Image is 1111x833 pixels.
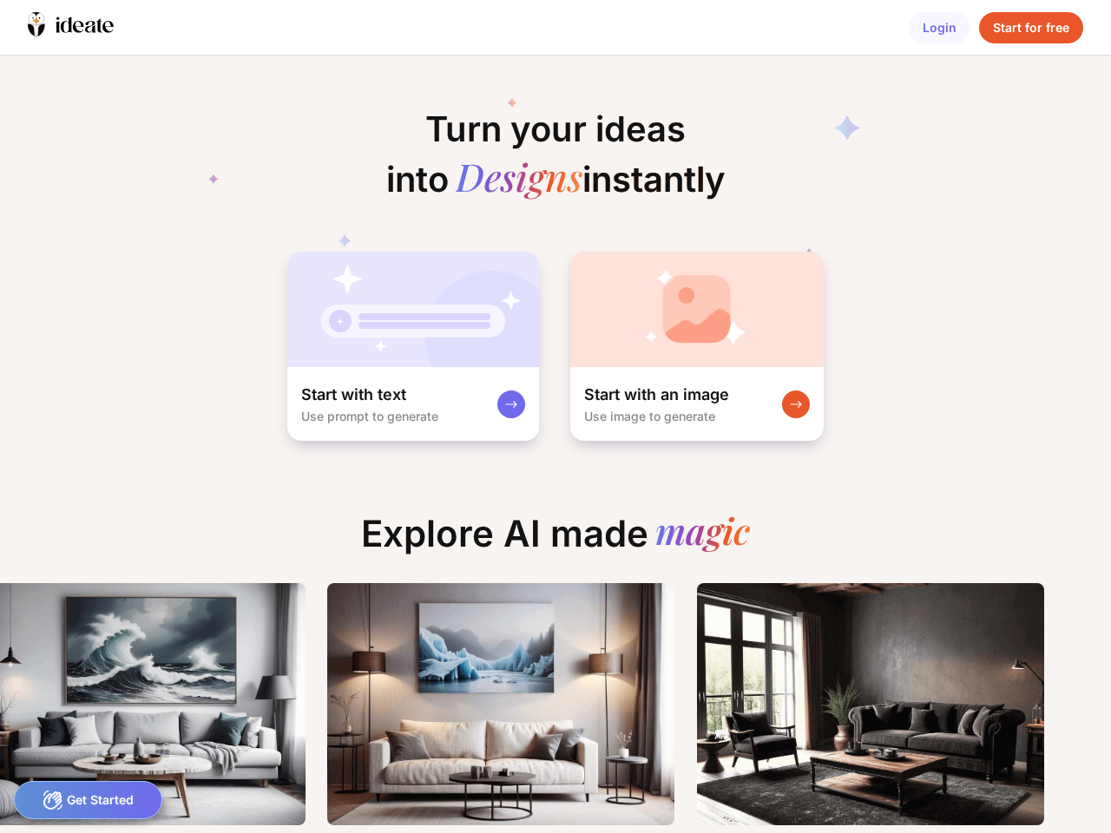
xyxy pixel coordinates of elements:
img: startWithImageCardBg.jpg [570,252,824,367]
img: Thumbnailtext2image_00678_.png [327,583,674,825]
div: Use image to generate [584,409,715,423]
div: Start with an image [584,384,729,405]
div: Start for free [979,12,1083,43]
div: Explore AI made [347,512,764,569]
div: magic [655,512,750,555]
div: Use prompt to generate [301,409,438,423]
img: Thumbnailtext2image_00684_.png [697,583,1044,825]
div: Login [909,12,970,43]
img: startWithTextCardBg.jpg [287,252,539,367]
div: Start with text [301,384,406,405]
div: Get Started [14,781,162,819]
